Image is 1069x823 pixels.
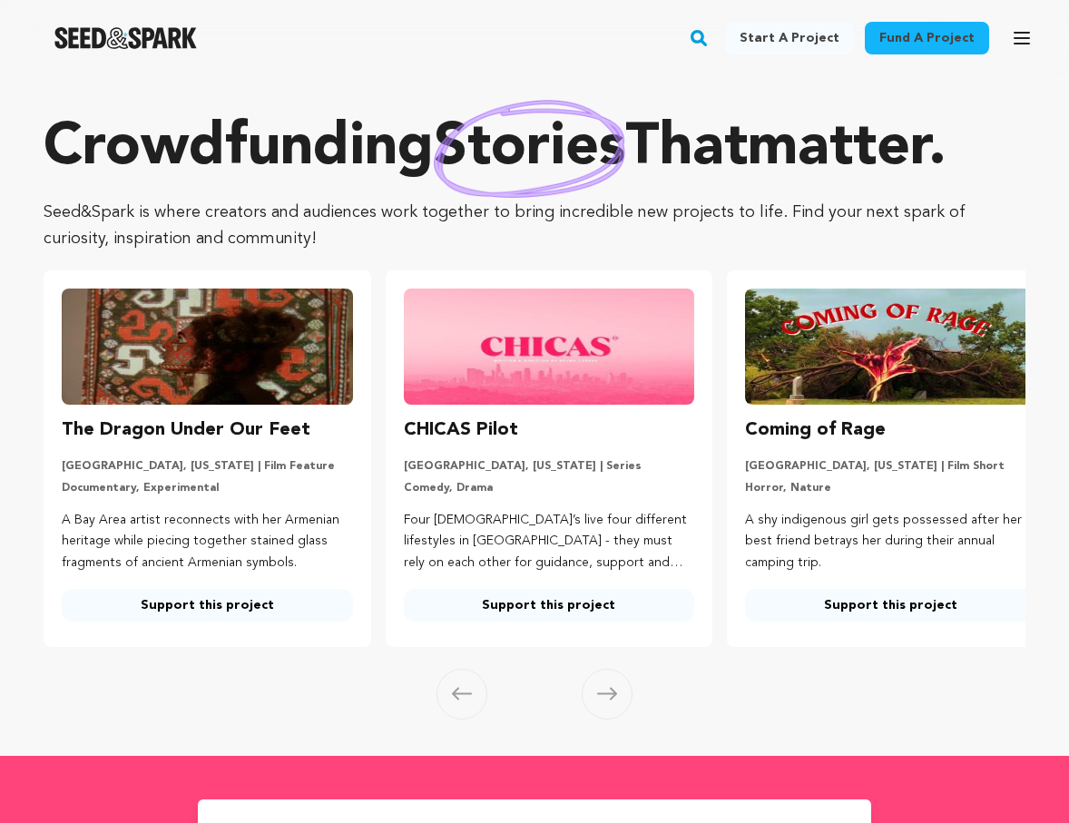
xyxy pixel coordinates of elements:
p: Seed&Spark is where creators and audiences work together to bring incredible new projects to life... [44,200,1025,252]
a: Support this project [404,589,695,622]
img: CHICAS Pilot image [404,289,695,405]
img: Coming of Rage image [745,289,1036,405]
a: Fund a project [865,22,989,54]
a: Support this project [62,589,353,622]
p: Comedy, Drama [404,481,695,495]
h3: Coming of Rage [745,416,886,445]
img: The Dragon Under Our Feet image [62,289,353,405]
h3: The Dragon Under Our Feet [62,416,310,445]
a: Support this project [745,589,1036,622]
p: Four [DEMOGRAPHIC_DATA]’s live four different lifestyles in [GEOGRAPHIC_DATA] - they must rely on... [404,510,695,574]
a: Start a project [725,22,854,54]
img: hand sketched image [434,100,625,199]
p: Horror, Nature [745,481,1036,495]
p: Crowdfunding that . [44,113,1025,185]
p: [GEOGRAPHIC_DATA], [US_STATE] | Film Feature [62,459,353,474]
img: Seed&Spark Logo Dark Mode [54,27,197,49]
span: matter [748,120,928,178]
p: Documentary, Experimental [62,481,353,495]
p: A shy indigenous girl gets possessed after her best friend betrays her during their annual campin... [745,510,1036,574]
p: [GEOGRAPHIC_DATA], [US_STATE] | Series [404,459,695,474]
p: A Bay Area artist reconnects with her Armenian heritage while piecing together stained glass frag... [62,510,353,574]
p: [GEOGRAPHIC_DATA], [US_STATE] | Film Short [745,459,1036,474]
h3: CHICAS Pilot [404,416,518,445]
a: Seed&Spark Homepage [54,27,197,49]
